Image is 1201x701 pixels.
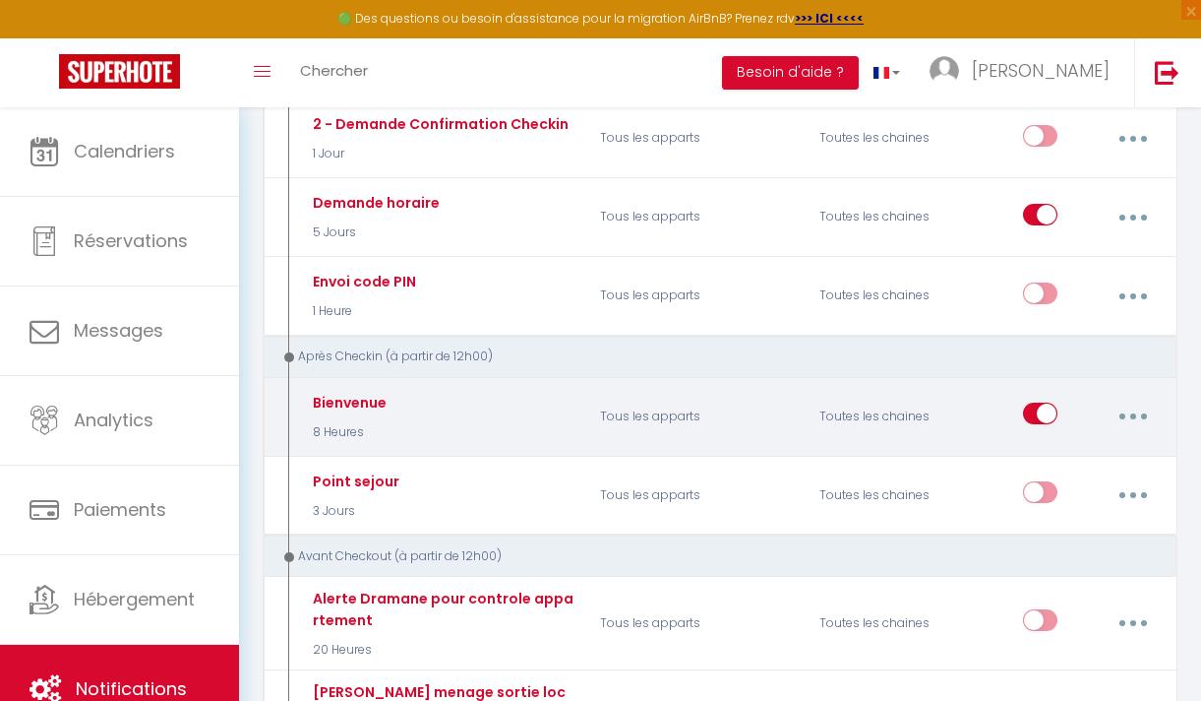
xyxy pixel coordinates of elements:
div: Bienvenue [308,392,387,414]
span: Hébergement [74,587,195,611]
span: Messages [74,318,163,343]
p: 20 Heures [308,641,574,660]
p: 5 Jours [308,223,440,242]
a: >>> ICI <<<< [795,10,864,27]
p: Tous les apparts [587,110,807,167]
p: 1 Heure [308,302,416,321]
div: Toutes les chaines [807,388,953,445]
img: Super Booking [59,54,180,89]
p: Tous les apparts [587,588,807,660]
img: ... [930,56,959,86]
div: 2 - Demande Confirmation Checkin [308,113,569,135]
span: Paiements [74,497,166,522]
div: Toutes les chaines [807,189,953,246]
p: 3 Jours [308,502,399,521]
div: Avant Checkout (à partir de 12h00) [281,547,1142,566]
button: Besoin d'aide ? [722,56,859,90]
span: Chercher [300,60,368,81]
div: Toutes les chaines [807,268,953,325]
div: Demande horaire [308,192,440,214]
span: Notifications [76,676,187,701]
div: Toutes les chaines [807,588,953,660]
div: Alerte Dramane pour controle appartement [308,588,574,631]
p: 1 Jour [308,145,569,163]
div: Après Checkin (à partir de 12h00) [281,348,1142,366]
a: Chercher [285,38,383,107]
p: Tous les apparts [587,467,807,524]
span: [PERSON_NAME] [972,58,1110,83]
span: Calendriers [74,139,175,163]
span: Réservations [74,228,188,253]
p: Tous les apparts [587,388,807,445]
div: Point sejour [308,471,399,492]
img: logout [1155,60,1179,85]
p: Tous les apparts [587,189,807,246]
p: 8 Heures [308,423,387,442]
div: Toutes les chaines [807,467,953,524]
div: Toutes les chaines [807,110,953,167]
div: Envoi code PIN [308,271,416,292]
p: Tous les apparts [587,268,807,325]
a: ... [PERSON_NAME] [915,38,1134,107]
span: Analytics [74,408,153,432]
